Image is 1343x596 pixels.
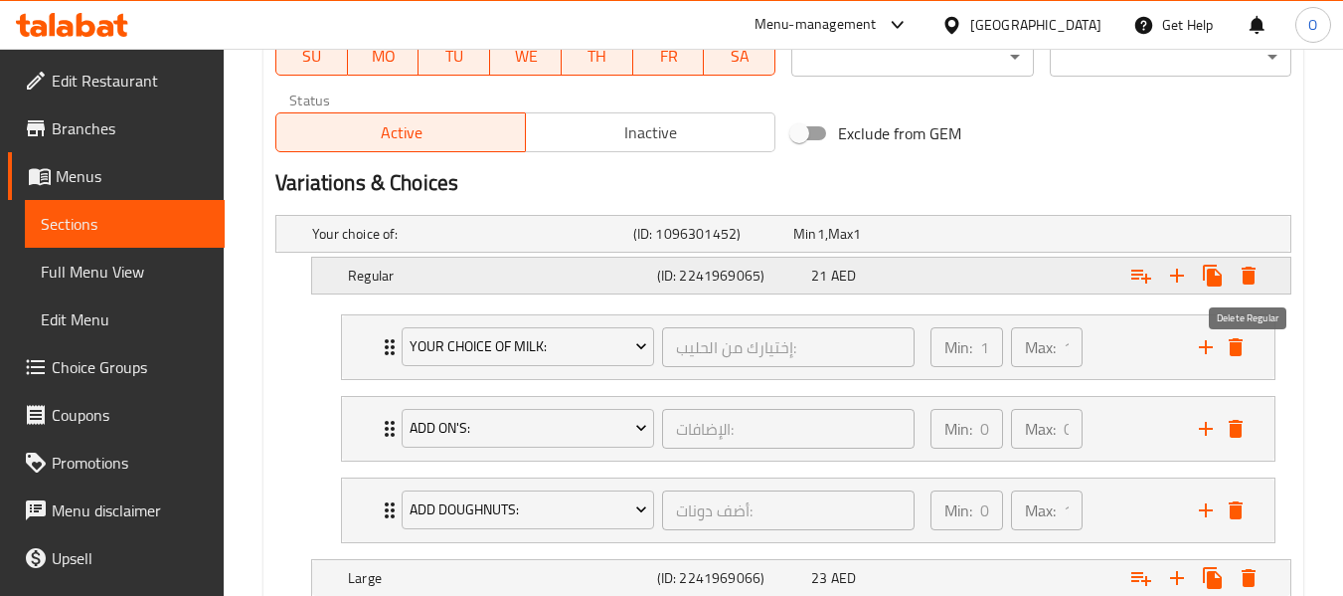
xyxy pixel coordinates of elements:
[402,327,654,367] button: Your Choice Of Milk:
[562,36,633,76] button: TH
[342,315,1274,379] div: Expand
[56,164,209,188] span: Menus
[325,306,1291,388] li: Expand
[284,42,340,71] span: SU
[811,263,827,289] span: 21
[1195,560,1231,596] button: Clone new choice
[1123,560,1159,596] button: Add choice group
[342,397,1274,461] div: Expand
[712,42,767,71] span: SA
[8,152,225,200] a: Menus
[312,224,625,244] h5: Your choice of:
[52,355,209,379] span: Choice Groups
[348,568,649,588] h5: Large
[793,221,816,247] span: Min
[348,266,649,286] h5: Regular
[1221,414,1251,444] button: delete
[1221,332,1251,362] button: delete
[275,36,348,76] button: SU
[1231,560,1266,596] button: Delete Large
[284,118,518,147] span: Active
[657,568,803,588] h5: (ID: 2241969066)
[402,491,654,530] button: Add Doughnuts:
[348,36,420,76] button: MO
[791,37,1033,77] div: ​
[755,13,877,37] div: Menu-management
[853,221,861,247] span: 1
[641,42,697,71] span: FR
[356,42,412,71] span: MO
[52,498,209,522] span: Menu disclaimer
[633,224,785,244] h5: (ID: 1096301452)
[426,42,482,71] span: TU
[52,546,209,570] span: Upsell
[25,296,225,343] a: Edit Menu
[52,69,209,93] span: Edit Restaurant
[8,487,225,534] a: Menu disclaimer
[811,565,827,591] span: 23
[8,57,225,104] a: Edit Restaurant
[410,334,647,359] span: Your Choice Of Milk:
[8,104,225,152] a: Branches
[52,116,209,140] span: Branches
[534,118,767,147] span: Inactive
[944,417,972,441] p: Min:
[8,534,225,582] a: Upsell
[817,221,825,247] span: 1
[52,403,209,427] span: Coupons
[490,36,562,76] button: WE
[1025,417,1056,441] p: Max:
[41,307,209,331] span: Edit Menu
[944,498,972,522] p: Min:
[25,248,225,296] a: Full Menu View
[419,36,490,76] button: TU
[1191,414,1221,444] button: add
[275,168,1291,198] h2: Variations & Choices
[525,112,775,152] button: Inactive
[1050,37,1291,77] div: ​
[793,224,945,244] div: ,
[8,343,225,391] a: Choice Groups
[828,221,853,247] span: Max
[1191,496,1221,525] button: add
[1308,14,1317,36] span: O
[970,14,1101,36] div: [GEOGRAPHIC_DATA]
[944,335,972,359] p: Min:
[41,212,209,236] span: Sections
[704,36,775,76] button: SA
[402,409,654,449] button: Add On's:
[8,439,225,487] a: Promotions
[410,416,647,441] span: Add On's:
[498,42,554,71] span: WE
[41,260,209,284] span: Full Menu View
[831,263,856,289] span: AED
[8,391,225,439] a: Coupons
[342,479,1274,542] div: Expand
[838,121,961,145] span: Exclude from GEM
[570,42,625,71] span: TH
[657,266,803,286] h5: (ID: 2241969065)
[276,216,1290,252] div: Expand
[831,565,856,591] span: AED
[312,560,1290,596] div: Expand
[312,258,1290,294] div: Expand
[25,200,225,248] a: Sections
[1025,335,1056,359] p: Max:
[275,112,526,152] button: Active
[1191,332,1221,362] button: add
[633,36,705,76] button: FR
[52,451,209,475] span: Promotions
[1221,496,1251,525] button: delete
[1159,560,1195,596] button: Add new choice
[325,388,1291,470] li: Expand
[1025,498,1056,522] p: Max:
[1123,258,1159,294] button: Add choice group
[325,470,1291,551] li: Expand
[1159,258,1195,294] button: Add new choice
[410,497,647,522] span: Add Doughnuts:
